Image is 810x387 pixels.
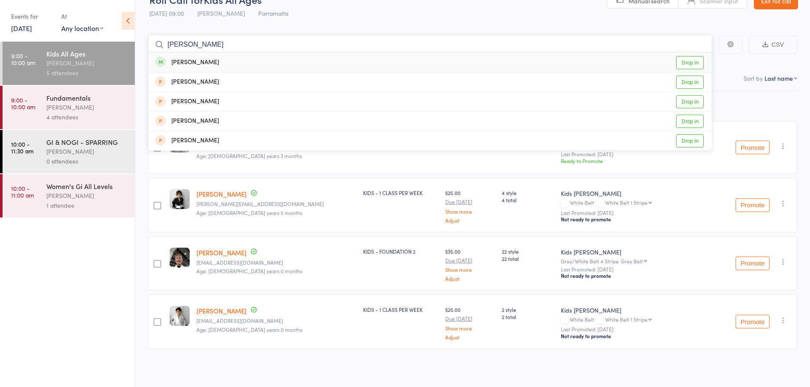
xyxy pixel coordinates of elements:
[155,58,219,68] div: [PERSON_NAME]
[561,200,713,207] div: White Belt
[736,141,770,154] button: Promote
[676,115,704,128] a: Drop in
[155,116,219,126] div: [PERSON_NAME]
[11,141,34,154] time: 10:00 - 11:30 am
[502,196,554,203] span: 4 total
[445,267,495,272] a: Show more
[445,306,495,339] div: $25.00
[605,316,648,322] div: White Belt 1 Stripe
[46,201,128,210] div: 1 attendee
[196,318,356,324] small: Dominictn@hotmail.com
[445,257,495,263] small: Due [DATE]
[561,333,713,339] div: Not ready to promote
[155,77,219,87] div: [PERSON_NAME]
[561,151,713,157] small: Last Promoted: [DATE]
[196,189,247,198] a: [PERSON_NAME]
[445,325,495,331] a: Show more
[445,218,495,223] a: Adjust
[736,257,770,270] button: Promote
[3,86,135,129] a: 9:00 -10:00 amFundamentals[PERSON_NAME]4 attendees
[196,326,302,333] span: Age: [DEMOGRAPHIC_DATA] years 0 months
[676,95,704,108] a: Drop in
[170,248,190,268] img: image1717566373.png
[196,209,302,216] span: Age: [DEMOGRAPHIC_DATA] years 5 months
[502,306,554,313] span: 2 style
[744,74,763,82] label: Sort by
[11,52,35,66] time: 9:00 - 10:00 am
[561,316,713,324] div: White Belt
[170,306,190,326] img: image1757717950.png
[196,152,302,159] span: Age: [DEMOGRAPHIC_DATA] years 3 months
[445,209,495,214] a: Show more
[561,326,713,332] small: Last Promoted: [DATE]
[502,248,554,255] span: 22 style
[46,93,128,102] div: Fundamentals
[11,23,32,33] a: [DATE]
[155,97,219,107] div: [PERSON_NAME]
[605,200,648,205] div: White Belt 1 Stripe
[46,112,128,122] div: 4 attendees
[561,248,713,256] div: Kids [PERSON_NAME]
[149,9,184,17] span: [DATE] 09:00
[46,147,128,156] div: [PERSON_NAME]
[445,199,495,205] small: Due [DATE]
[676,76,704,89] a: Drop in
[676,56,704,69] a: Drop in
[561,216,713,223] div: Not ready to promote
[155,136,219,146] div: [PERSON_NAME]
[445,316,495,322] small: Due [DATE]
[11,9,53,23] div: Events for
[258,9,288,17] span: Parramatta
[561,258,713,264] div: Grey/White Belt 4 Stripe
[196,260,356,266] small: p.shaw2115@gmail.com
[46,49,128,58] div: Kids All Ages
[46,68,128,78] div: 5 attendees
[46,156,128,166] div: 0 attendees
[170,189,190,209] img: image1757717371.png
[561,189,713,198] div: Kids [PERSON_NAME]
[502,313,554,320] span: 2 total
[445,334,495,340] a: Adjust
[46,191,128,201] div: [PERSON_NAME]
[363,306,438,313] div: KIDS - 1 CLASS PER WEEK
[445,189,495,223] div: $25.00
[676,134,704,147] a: Drop in
[196,248,247,257] a: [PERSON_NAME]
[561,210,713,216] small: Last Promoted: [DATE]
[765,74,793,82] div: Last name
[561,272,713,279] div: Not ready to promote
[46,102,128,112] div: [PERSON_NAME]
[148,35,712,54] input: Search by name
[736,315,770,328] button: Promote
[502,255,554,262] span: 22 total
[61,23,103,33] div: Any location
[196,201,356,207] small: john.nguyen13187@gmail.com
[561,157,713,164] div: Ready to Promote
[197,9,245,17] span: [PERSON_NAME]
[736,198,770,212] button: Promote
[363,248,438,255] div: KIDS - FOUNDATION 2
[749,36,797,54] button: CSV
[445,248,495,281] div: $35.00
[621,258,643,264] div: Grey Belt
[3,130,135,173] a: 10:00 -11:30 amGI & NOGI - SPARRING[PERSON_NAME]0 attendees
[502,189,554,196] span: 4 style
[196,267,302,274] span: Age: [DEMOGRAPHIC_DATA] years 0 months
[46,58,128,68] div: [PERSON_NAME]
[3,174,135,218] a: 10:00 -11:00 amWomen's Gi All Levels[PERSON_NAME]1 attendee
[196,306,247,315] a: [PERSON_NAME]
[46,181,128,191] div: Women's Gi All Levels
[11,96,35,110] time: 9:00 - 10:00 am
[11,185,34,198] time: 10:00 - 11:00 am
[46,137,128,147] div: GI & NOGI - SPARRING
[363,189,438,196] div: KIDS - 1 CLASS PER WEEK
[445,276,495,281] a: Adjust
[61,9,103,23] div: At
[3,42,135,85] a: 9:00 -10:00 amKids All Ages[PERSON_NAME]5 attendees
[561,266,713,272] small: Last Promoted: [DATE]
[561,306,713,314] div: Kids [PERSON_NAME]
